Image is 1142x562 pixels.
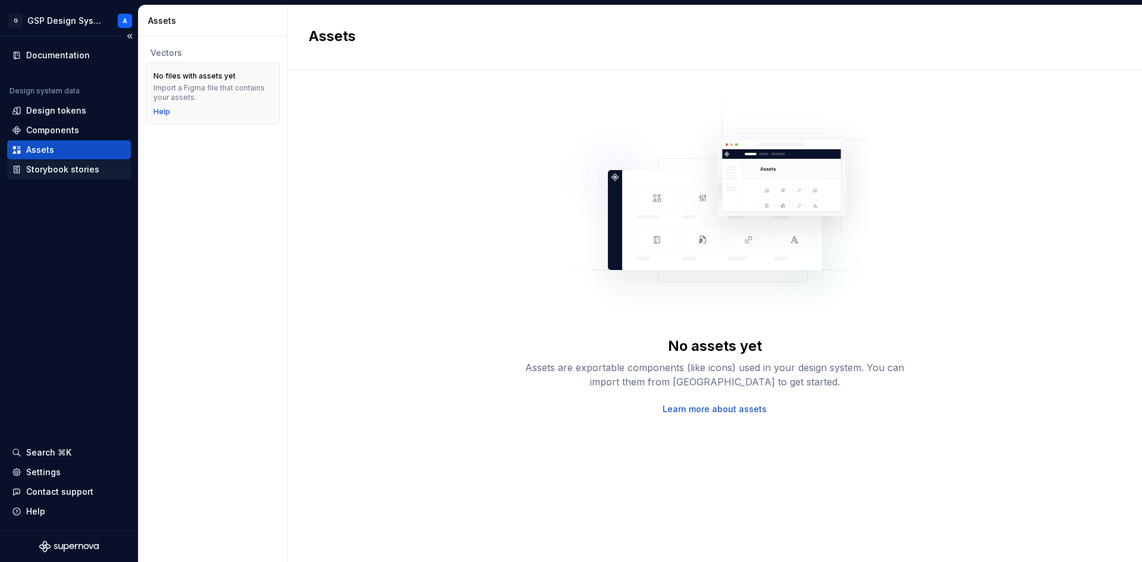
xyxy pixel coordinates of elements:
h2: Assets [309,27,1106,46]
a: Settings [7,463,131,482]
div: Design tokens [26,105,86,117]
div: Contact support [26,486,93,498]
a: Learn more about assets [663,403,767,415]
div: No assets yet [668,337,762,356]
div: Assets are exportable components (like icons) used in your design system. You can import them fro... [525,360,905,389]
a: Help [153,107,170,117]
div: Vectors [150,47,275,59]
button: Help [7,502,131,521]
div: Assets [148,15,282,27]
a: Design tokens [7,101,131,120]
div: Storybook stories [26,164,99,175]
button: Contact support [7,482,131,501]
svg: Supernova Logo [39,541,99,552]
div: GSP Design System [27,15,103,27]
div: Assets [26,144,54,156]
div: Design system data [10,86,80,96]
a: Documentation [7,46,131,65]
div: G [8,14,23,28]
div: Import a Figma file that contains your assets. [153,83,272,102]
div: Help [26,506,45,517]
div: Settings [26,466,61,478]
a: Storybook stories [7,160,131,179]
div: Documentation [26,49,90,61]
button: Search ⌘K [7,443,131,462]
button: GGSP Design SystemA [2,8,136,33]
div: No files with assets yet [153,71,236,81]
a: Assets [7,140,131,159]
div: A [123,16,127,26]
button: Collapse sidebar [121,28,138,45]
a: Components [7,121,131,140]
div: Search ⌘K [26,447,71,459]
div: Components [26,124,79,136]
